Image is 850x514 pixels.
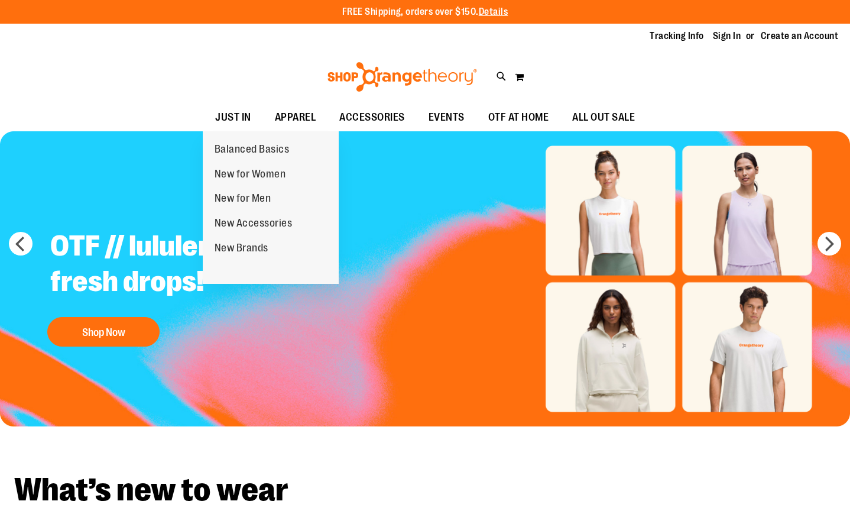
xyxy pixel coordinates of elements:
[14,474,836,506] h2: What’s new to wear
[275,104,316,131] span: APPAREL
[429,104,465,131] span: EVENTS
[41,219,335,353] a: OTF // lululemon fresh drops! Shop Now
[488,104,549,131] span: OTF AT HOME
[215,192,271,207] span: New for Men
[215,242,268,257] span: New Brands
[215,217,293,232] span: New Accessories
[761,30,839,43] a: Create an Account
[9,232,33,256] button: prev
[47,317,160,347] button: Shop Now
[479,7,508,17] a: Details
[817,232,841,256] button: next
[326,62,479,92] img: Shop Orangetheory
[41,219,335,311] h2: OTF // lululemon fresh drops!
[339,104,405,131] span: ACCESSORIES
[215,143,290,158] span: Balanced Basics
[650,30,704,43] a: Tracking Info
[215,104,251,131] span: JUST IN
[713,30,741,43] a: Sign In
[342,5,508,19] p: FREE Shipping, orders over $150.
[215,168,286,183] span: New for Women
[572,104,635,131] span: ALL OUT SALE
